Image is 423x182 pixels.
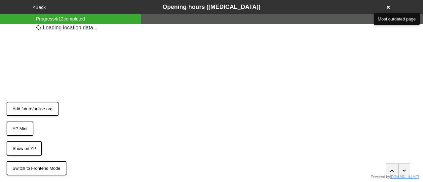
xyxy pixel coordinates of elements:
[36,16,85,22] span: Progress 4 / 12 completed
[43,25,93,30] span: Loading location data
[36,24,97,32] p: ...
[163,4,260,10] span: Opening hours ([MEDICAL_DATA])
[371,174,419,180] div: Powered by
[31,4,48,11] button: <Back
[374,13,420,25] button: Most outdated page
[7,122,33,136] button: YP Mini
[7,141,42,156] button: Show on YP
[7,161,66,176] button: Switch to Frontend Mode
[7,102,58,116] button: Add future/online org
[390,175,419,179] a: [DOMAIN_NAME]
